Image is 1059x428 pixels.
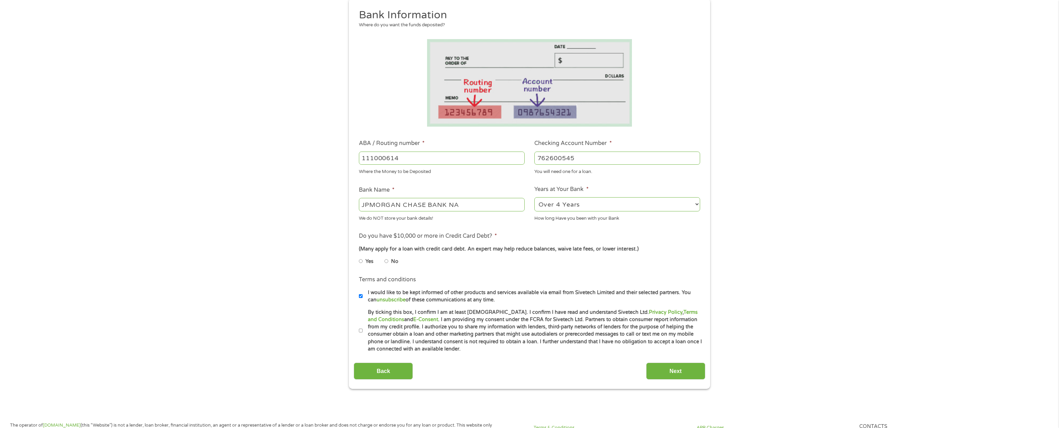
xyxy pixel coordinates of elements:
label: Years at Your Bank [534,186,588,193]
label: No [391,258,398,265]
div: Where do you want the funds deposited? [359,22,695,29]
label: By ticking this box, I confirm I am at least [DEMOGRAPHIC_DATA]. I confirm I have read and unders... [363,309,702,353]
div: (Many apply for a loan with credit card debt. An expert may help reduce balances, waive late fees... [359,245,700,253]
label: Checking Account Number [534,140,612,147]
img: Routing number location [427,39,632,127]
label: I would like to be kept informed of other products and services available via email from Sivetech... [363,289,702,304]
div: We do NOT store your bank details! [359,212,525,222]
h2: Bank Information [359,8,695,22]
label: Yes [365,258,373,265]
div: You will need one for a loan. [534,166,700,175]
a: E-Consent [413,317,438,322]
div: How long Have you been with your Bank [534,212,700,222]
input: Next [646,363,705,380]
a: Terms and Conditions [368,309,698,322]
input: 263177916 [359,152,525,165]
a: Privacy Policy [649,309,682,315]
input: Back [354,363,413,380]
label: Terms and conditions [359,276,416,283]
a: [DOMAIN_NAME] [43,422,81,428]
label: Bank Name [359,186,395,194]
label: Do you have $10,000 or more in Credit Card Debt? [359,233,497,240]
label: ABA / Routing number [359,140,425,147]
div: Where the Money to be Deposited [359,166,525,175]
a: unsubscribe [377,297,406,303]
input: 345634636 [534,152,700,165]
